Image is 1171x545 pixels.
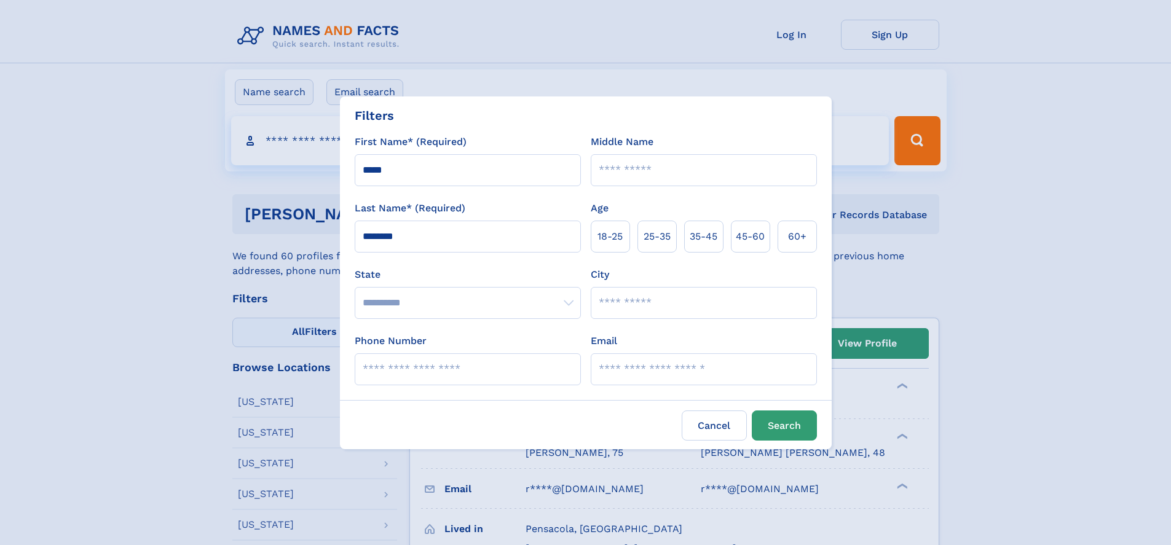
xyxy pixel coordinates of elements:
[355,267,581,282] label: State
[355,135,467,149] label: First Name* (Required)
[690,229,717,244] span: 35‑45
[591,334,617,348] label: Email
[752,410,817,441] button: Search
[591,201,609,216] label: Age
[355,201,465,216] label: Last Name* (Required)
[736,229,765,244] span: 45‑60
[597,229,623,244] span: 18‑25
[355,334,427,348] label: Phone Number
[591,135,653,149] label: Middle Name
[591,267,609,282] label: City
[355,106,394,125] div: Filters
[788,229,806,244] span: 60+
[644,229,671,244] span: 25‑35
[682,410,747,441] label: Cancel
